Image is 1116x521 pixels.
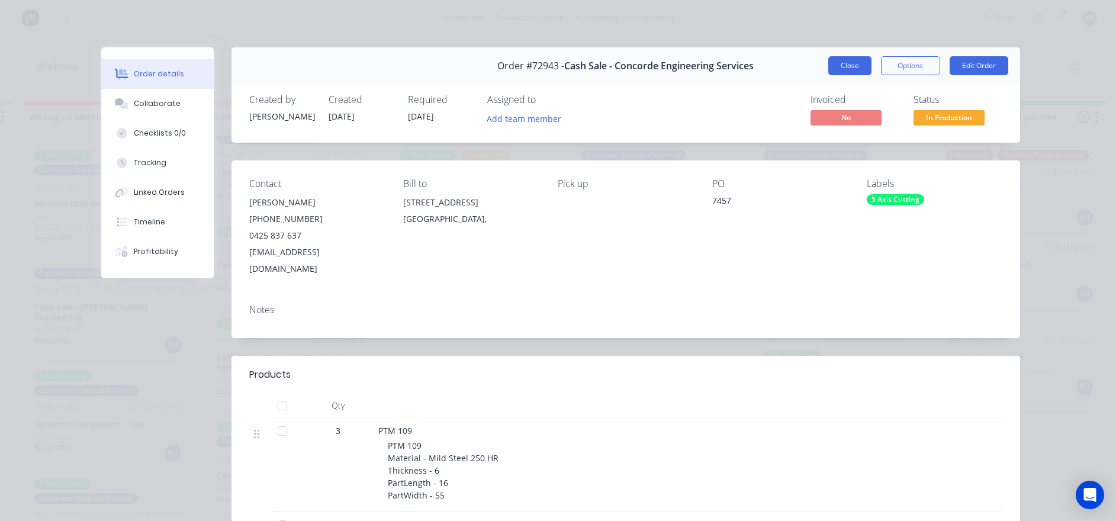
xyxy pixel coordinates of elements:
span: No [811,110,882,125]
div: Invoiced [811,94,899,105]
div: [PERSON_NAME] [249,194,385,211]
div: 7457 [712,194,848,211]
div: Collaborate [134,98,181,109]
button: Profitability [101,237,214,266]
div: Order details [134,69,184,79]
button: Checklists 0/0 [101,118,214,148]
button: Options [881,56,940,75]
div: Profitability [134,246,178,257]
div: Linked Orders [134,187,185,198]
button: Add team member [487,110,568,126]
div: Pick up [558,178,693,189]
button: Edit Order [950,56,1008,75]
div: Created by [249,94,314,105]
div: [PERSON_NAME][PHONE_NUMBER]0425 837 637[EMAIL_ADDRESS][DOMAIN_NAME] [249,194,385,277]
span: PTM 109 [378,425,412,436]
button: In Production [914,110,985,128]
button: Order details [101,59,214,89]
div: Timeline [134,217,165,227]
div: 0425 837 637 [249,227,385,244]
div: Checklists 0/0 [134,128,186,139]
span: [DATE] [408,111,434,122]
span: Order #72943 - [497,60,564,72]
div: [PERSON_NAME] [249,110,314,123]
div: PO [712,178,848,189]
div: [EMAIL_ADDRESS][DOMAIN_NAME] [249,244,385,277]
div: [STREET_ADDRESS][GEOGRAPHIC_DATA], [403,194,539,232]
span: [DATE] [329,111,355,122]
div: [PHONE_NUMBER] [249,211,385,227]
button: Timeline [101,207,214,237]
div: Qty [303,394,374,417]
div: Open Intercom Messenger [1076,481,1104,509]
div: Status [914,94,1002,105]
div: [STREET_ADDRESS] [403,194,539,211]
button: Collaborate [101,89,214,118]
button: Linked Orders [101,178,214,207]
div: Notes [249,304,1002,316]
div: Labels [867,178,1002,189]
div: Assigned to [487,94,606,105]
div: Products [249,368,291,382]
div: Bill to [403,178,539,189]
div: Tracking [134,157,166,168]
button: Tracking [101,148,214,178]
span: PTM 109 Material - Mild Steel 250 HR Thickness - 6 PartLength - 16 PartWidth - 55 [388,440,498,501]
div: Contact [249,178,385,189]
span: 3 [336,424,340,437]
div: [GEOGRAPHIC_DATA], [403,211,539,227]
button: Add team member [480,110,567,126]
div: Required [408,94,473,105]
div: Created [329,94,394,105]
button: Close [828,56,871,75]
span: Cash Sale - Concorde Engineering Services [564,60,754,72]
span: In Production [914,110,985,125]
div: 5 Axis Cutting [867,194,924,205]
